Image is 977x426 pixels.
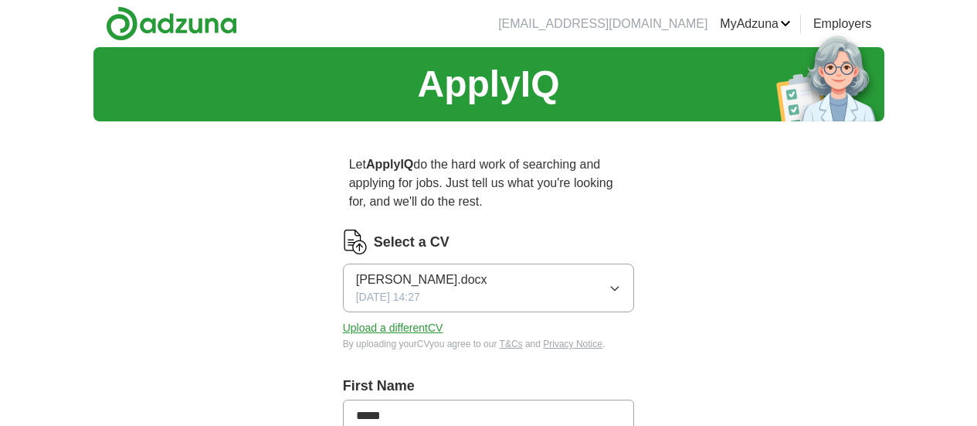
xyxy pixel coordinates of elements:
[813,15,872,33] a: Employers
[356,289,420,305] span: [DATE] 14:27
[343,264,635,312] button: [PERSON_NAME].docx[DATE] 14:27
[498,15,707,33] li: [EMAIL_ADDRESS][DOMAIN_NAME]
[343,230,368,254] img: CV Icon
[343,320,443,336] button: Upload a differentCV
[417,56,559,112] h1: ApplyIQ
[343,376,635,397] label: First Name
[356,271,487,289] span: [PERSON_NAME].docx
[343,149,635,217] p: Let do the hard work of searching and applying for jobs. Just tell us what you're looking for, an...
[366,158,413,171] strong: ApplyIQ
[374,232,449,253] label: Select a CV
[500,339,523,349] a: T&Cs
[543,339,602,349] a: Privacy Notice
[720,15,791,33] a: MyAdzuna
[106,6,237,41] img: Adzuna logo
[343,337,635,351] div: By uploading your CV you agree to our and .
